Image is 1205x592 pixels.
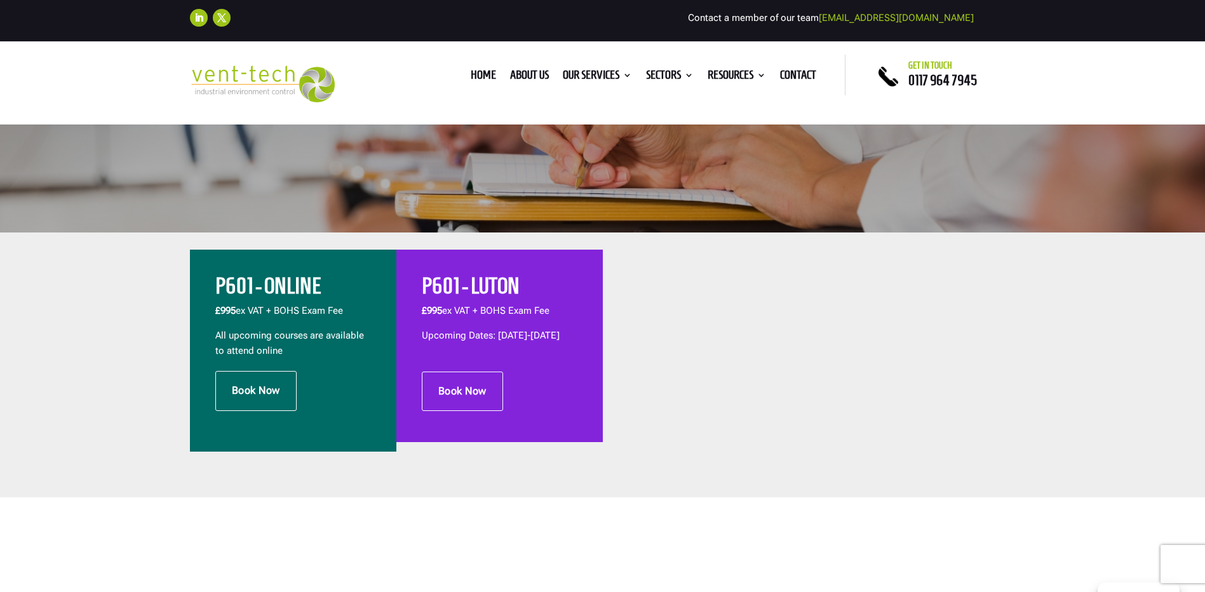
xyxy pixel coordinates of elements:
a: About us [510,71,549,84]
span: All upcoming courses are available to attend online [215,330,364,356]
b: £995 [215,305,236,316]
h2: P601 - LUTON [422,275,577,304]
span: Contact a member of our team [688,12,974,24]
span: Get in touch [908,60,952,71]
a: Home [471,71,496,84]
a: Contact [780,71,816,84]
img: 2023-09-27T08_35_16.549ZVENT-TECH---Clear-background [190,65,335,103]
p: ex VAT + BOHS Exam Fee [215,304,371,328]
a: Follow on LinkedIn [190,9,208,27]
p: ex VAT + BOHS Exam Fee [422,304,577,328]
a: 0117 964 7945 [908,72,977,88]
span: £995 [422,305,442,316]
h2: P601 - ONLINE [215,275,371,304]
a: Resources [708,71,766,84]
a: Book Now [215,371,297,410]
a: Our Services [563,71,632,84]
a: [EMAIL_ADDRESS][DOMAIN_NAME] [819,12,974,24]
a: Book Now [422,372,503,411]
p: Upcoming Dates: [DATE]-[DATE] [422,328,577,344]
a: Sectors [646,71,694,84]
a: Follow on X [213,9,231,27]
